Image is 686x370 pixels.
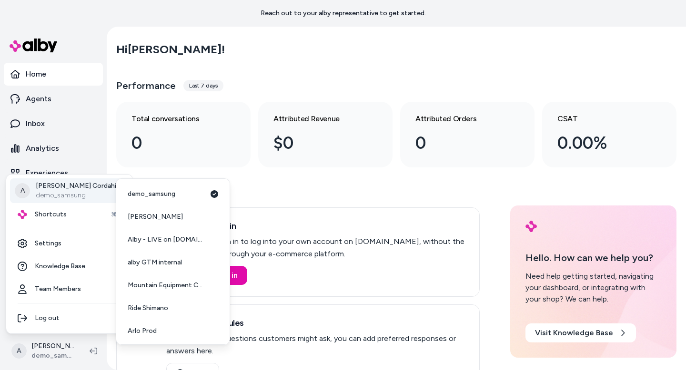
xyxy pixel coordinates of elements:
span: ⌘K [111,211,121,218]
p: demo_samsung [36,191,116,200]
span: Alby - LIVE on [DOMAIN_NAME] [128,235,207,244]
span: alby GTM internal [128,258,182,267]
a: Settings [10,232,129,255]
span: demo_samsung [128,189,175,199]
span: A [15,183,30,198]
p: [PERSON_NAME] Cordahi [36,181,116,191]
a: Team Members [10,278,129,301]
span: Mountain Equipment Company [128,281,206,290]
span: Shortcuts [35,210,67,219]
img: alby Logo [18,210,27,219]
span: Ride Shimano [128,303,168,313]
div: Log out [10,307,129,330]
span: Knowledge Base [35,262,85,271]
span: [PERSON_NAME] [128,212,183,222]
span: Arlo Prod [128,326,157,336]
